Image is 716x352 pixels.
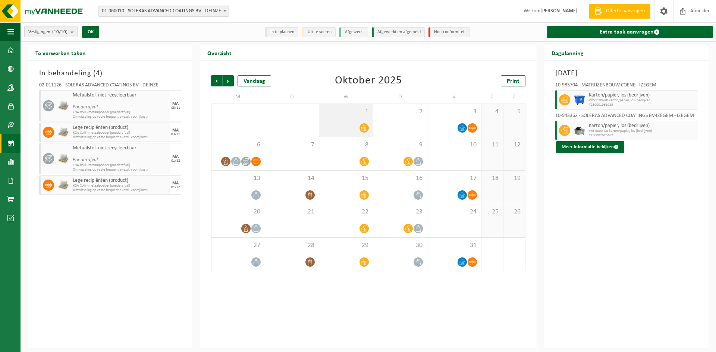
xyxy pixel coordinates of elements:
[82,26,99,38] button: OK
[555,83,697,90] div: 10-985704 - MATRIJZENBOUW COENE - IZEGEM
[211,90,265,104] td: M
[507,78,519,84] span: Print
[589,129,695,133] span: WB-5000-GA karton/papier, los (bedrijven)
[215,174,261,183] span: 13
[73,92,168,98] span: Metaalstof, niet recycleerbaar
[372,27,425,37] li: Afgewerkt en afgemeld
[481,90,503,104] td: Z
[171,159,180,163] div: 01/12
[323,208,369,216] span: 22
[171,106,180,110] div: 03/11
[431,241,477,250] span: 31
[589,123,695,129] span: Karton/papier, los (bedrijven)
[58,180,69,191] img: PB-PA-0000-WDN-00-03
[431,174,477,183] span: 17
[73,131,168,135] span: KGA Colli - metaalpoeder (poederafval)
[52,29,67,34] count: (10/10)
[39,68,181,79] h3: In behandeling ( )
[428,27,470,37] li: Non-conformiteit
[58,100,69,111] img: LP-PA-00000-WDN-11
[269,174,315,183] span: 14
[24,26,78,37] button: Vestigingen(10/10)
[507,141,521,149] span: 12
[265,90,319,104] td: D
[215,241,261,250] span: 27
[302,27,336,37] li: Uit te voeren
[73,115,168,119] span: Omwisseling op vaste frequentie (excl. voorrijkost)
[431,208,477,216] span: 24
[323,241,369,250] span: 29
[589,92,695,98] span: Karton/papier, los (bedrijven)
[99,6,229,16] span: 01-060010 - SOLERAS ADVANCED COATINGS BV - DEINZE
[58,127,69,138] img: PB-PA-0000-WDN-00-03
[28,45,93,60] h2: Te verwerken taken
[507,208,521,216] span: 26
[269,141,315,149] span: 7
[431,141,477,149] span: 10
[265,27,298,37] li: In te plannen
[269,208,315,216] span: 21
[555,68,697,79] h3: [DATE]
[485,208,499,216] span: 25
[431,108,477,116] span: 3
[238,75,271,86] div: Vandaag
[556,141,624,153] button: Meer informatie bekijken
[507,174,521,183] span: 19
[58,153,69,164] img: LP-PA-00000-WDN-11
[73,163,168,168] span: KGA Colli - metaalpoeder (poederafval)
[73,135,168,140] span: Omwisseling op vaste frequentie (excl. voorrijkost)
[501,75,525,86] a: Print
[73,157,98,163] i: Poederafval
[171,133,180,136] div: 03/11
[200,45,239,60] h2: Overzicht
[215,141,261,149] span: 6
[555,113,697,121] div: 10-943362 - SOLERAS ADVANCED COATINGS BV-IZEGEM - IZEGEM
[339,27,368,37] li: Afgewerkt
[171,185,180,189] div: 01/12
[507,108,521,116] span: 5
[589,4,650,19] a: Offerte aanvragen
[172,155,179,159] div: MA
[574,125,585,136] img: WB-5000-GAL-GY-01
[73,104,98,110] i: Poederafval
[377,174,423,183] span: 16
[485,141,499,149] span: 11
[574,94,585,105] img: WB-1100-HPE-BE-01
[589,98,695,103] span: WB-1100-HP karton/papier, los (bedrijven)
[540,8,578,14] strong: [PERSON_NAME]
[485,108,499,116] span: 4
[73,168,168,172] span: Omwisseling op vaste frequentie (excl. voorrijkost)
[503,90,525,104] td: Z
[96,70,100,77] span: 4
[604,7,647,15] span: Offerte aanvragen
[73,188,168,193] span: Omwisseling op vaste frequentie (excl. voorrijkost)
[335,75,402,86] div: Oktober 2025
[172,128,179,133] div: MA
[323,141,369,149] span: 8
[373,90,427,104] td: D
[39,83,181,90] div: 02-011126 - SOLERAS ADVANCED COATINGS BV - DEINZE
[377,241,423,250] span: 30
[323,108,369,116] span: 1
[319,90,373,104] td: W
[172,102,179,106] div: MA
[223,75,234,86] span: Volgende
[323,174,369,183] span: 15
[547,26,713,38] a: Extra taak aanvragen
[589,133,695,138] span: T250002675467
[172,181,179,185] div: MA
[485,174,499,183] span: 18
[377,208,423,216] span: 23
[73,178,168,184] span: Lege recipiënten (product)
[211,75,222,86] span: Vorige
[73,145,168,151] span: Metaalstof, niet recycleerbaar
[427,90,481,104] td: V
[215,208,261,216] span: 20
[589,103,695,107] span: T250001961923
[73,125,168,131] span: Lege recipiënten (product)
[269,241,315,250] span: 28
[377,141,423,149] span: 9
[544,45,591,60] h2: Dagplanning
[98,6,229,17] span: 01-060010 - SOLERAS ADVANCED COATINGS BV - DEINZE
[377,108,423,116] span: 2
